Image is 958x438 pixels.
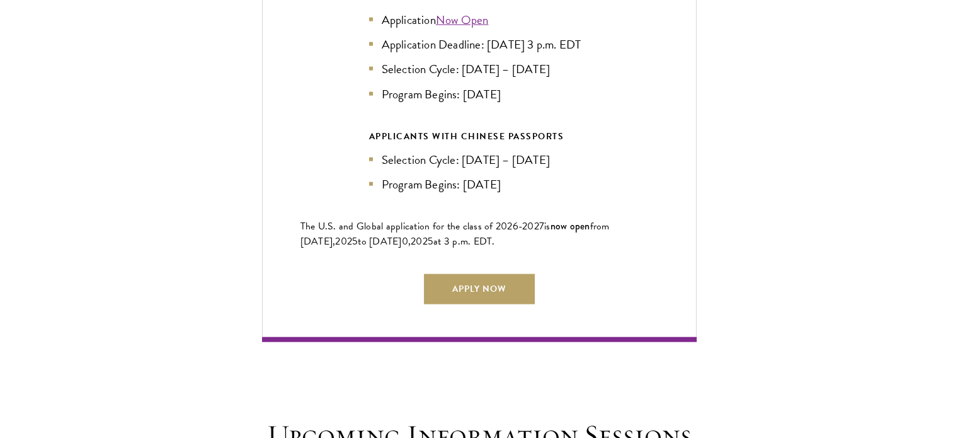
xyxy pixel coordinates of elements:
span: from [DATE], [300,219,610,249]
span: , [408,234,411,249]
li: Selection Cycle: [DATE] – [DATE] [369,60,590,78]
a: Now Open [436,11,489,29]
a: Apply Now [424,274,535,304]
span: 6 [513,219,518,234]
span: 5 [352,234,358,249]
span: is [544,219,550,234]
li: Application [369,11,590,29]
span: 202 [335,234,352,249]
li: Program Begins: [DATE] [369,175,590,193]
span: 0 [402,234,408,249]
div: APPLICANTS WITH CHINESE PASSPORTS [369,129,590,144]
span: 202 [411,234,428,249]
span: The U.S. and Global application for the class of 202 [300,219,513,234]
span: at 3 p.m. EDT. [433,234,495,249]
li: Program Begins: [DATE] [369,85,590,103]
span: 5 [428,234,433,249]
span: -202 [518,219,539,234]
span: now open [550,219,590,233]
span: to [DATE] [358,234,401,249]
li: Application Deadline: [DATE] 3 p.m. EDT [369,35,590,54]
li: Selection Cycle: [DATE] – [DATE] [369,151,590,169]
span: 7 [539,219,544,234]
